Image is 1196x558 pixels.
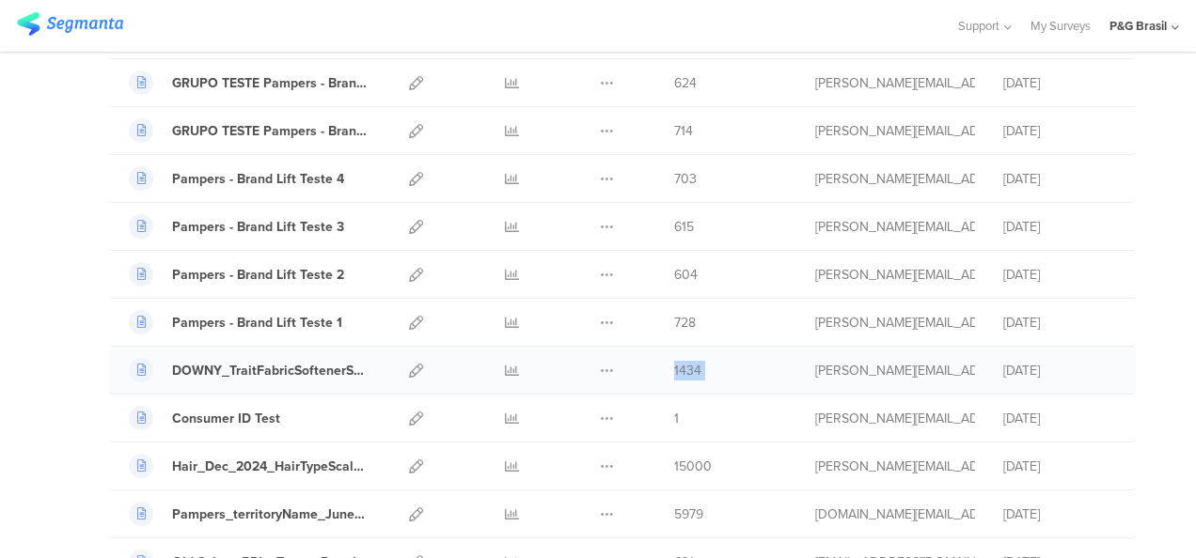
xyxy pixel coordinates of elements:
span: 728 [674,313,696,333]
div: [DATE] [1003,313,1116,333]
span: 5979 [674,504,703,524]
div: Pampers - Brand Lift Teste 1 [172,313,342,333]
div: [DATE] [1003,504,1116,524]
a: GRUPO TESTE Pampers - Brand Lift Teste 1 [129,118,368,143]
div: dosreis.g@pg.com [815,217,975,237]
a: GRUPO TESTE Pampers - Brand Lift Teste 2 [129,70,368,95]
div: dosreis.g@pg.com [815,457,975,476]
div: [DATE] [1003,265,1116,285]
div: DOWNY_TraitFabricSoftenerScentIdValue_DEZ_2024 [172,361,368,380]
div: GRUPO TESTE Pampers - Brand Lift Teste 1 [172,121,368,141]
div: shinku.ca@pg.com [815,504,975,524]
div: Pampers - Brand Lift Teste 4 [172,169,344,189]
span: 615 [674,217,694,237]
span: 1434 [674,361,701,380]
div: [DATE] [1003,457,1116,476]
div: dosreis.g@pg.com [815,73,975,93]
div: [DATE] [1003,73,1116,93]
div: [DATE] [1003,361,1116,380]
div: dosreis.g@pg.com [815,121,975,141]
div: dosreis.g@pg.com [815,265,975,285]
a: Pampers - Brand Lift Teste 2 [129,262,344,287]
span: 703 [674,169,697,189]
div: P&G Brasil [1109,17,1167,35]
span: 624 [674,73,697,93]
span: 15000 [674,457,712,476]
div: Pampers - Brand Lift Teste 2 [172,265,344,285]
a: Hair_Dec_2024_HairTypeScalpConcern [129,454,368,478]
div: Hair_Dec_2024_HairTypeScalpConcern [172,457,368,476]
div: [DATE] [1003,217,1116,237]
div: GRUPO TESTE Pampers - Brand Lift Teste 2 [172,73,368,93]
div: [DATE] [1003,169,1116,189]
a: Pampers - Brand Lift Teste 1 [129,310,342,334]
div: dosreis.g@pg.com [815,361,975,380]
div: dosreis.g@pg.com [815,313,975,333]
div: dabrowski.d.3@pg.com [815,409,975,428]
div: Consumer ID Test [172,409,280,428]
div: Pampers - Brand Lift Teste 3 [172,217,344,237]
div: [DATE] [1003,409,1116,428]
span: 604 [674,265,698,285]
img: segmanta logo [17,12,123,36]
div: dosreis.g@pg.com [815,169,975,189]
a: DOWNY_TraitFabricSoftenerScentIdValue_DEZ_2024 [129,358,368,382]
a: Consumer ID Test [129,406,280,430]
a: Pampers_territoryName_June2023 [129,502,368,526]
a: Pampers - Brand Lift Teste 3 [129,214,344,239]
span: Support [958,17,999,35]
span: 714 [674,121,693,141]
span: 1 [674,409,679,428]
div: [DATE] [1003,121,1116,141]
div: Pampers_territoryName_June2023 [172,504,368,524]
a: Pampers - Brand Lift Teste 4 [129,166,344,191]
